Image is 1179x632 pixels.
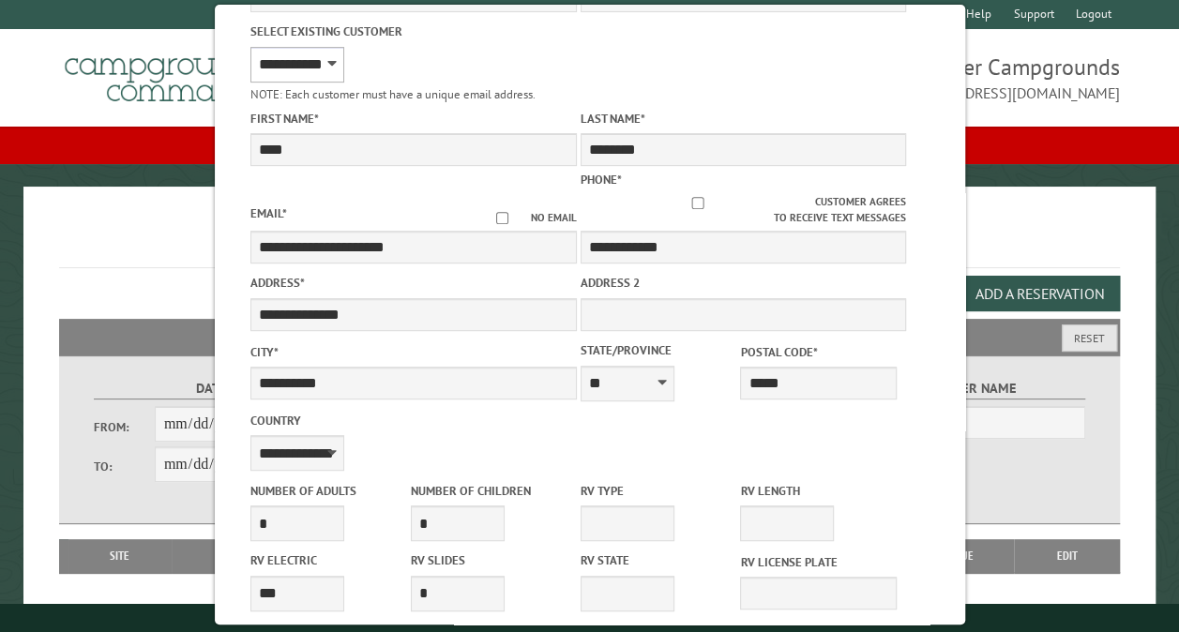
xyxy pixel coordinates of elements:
h1: Reservations [59,217,1120,268]
button: Add a Reservation [960,276,1120,311]
label: RV State [580,551,736,569]
label: RV Electric [249,551,406,569]
small: NOTE: Each customer must have a unique email address. [249,86,535,102]
img: Campground Commander [59,37,294,110]
label: Select existing customer [249,23,576,40]
label: Number of Adults [249,482,406,500]
label: Address 2 [580,274,906,292]
label: Last Name [580,110,906,128]
label: RV Type [580,482,736,500]
th: Site [68,539,172,573]
label: RV License Plate [740,553,897,571]
label: State/Province [580,341,736,359]
label: Dates [94,378,337,399]
button: Reset [1062,324,1117,352]
input: Customer agrees to receive text messages [580,197,814,209]
label: RV Slides [410,551,567,569]
label: Email [249,205,286,221]
label: RV Length [740,482,897,500]
label: Postal Code [740,343,897,361]
label: First Name [249,110,576,128]
input: No email [473,212,530,224]
label: Customer agrees to receive text messages [580,194,906,226]
label: Country [249,412,576,429]
label: Address [249,274,576,292]
label: City [249,343,576,361]
label: Number of Children [410,482,567,500]
h2: Filters [59,319,1120,354]
label: To: [94,458,155,475]
th: Dates [172,539,307,573]
label: From: [94,418,155,436]
th: Edit [1014,539,1121,573]
label: Phone [580,172,621,188]
label: No email [473,210,576,226]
